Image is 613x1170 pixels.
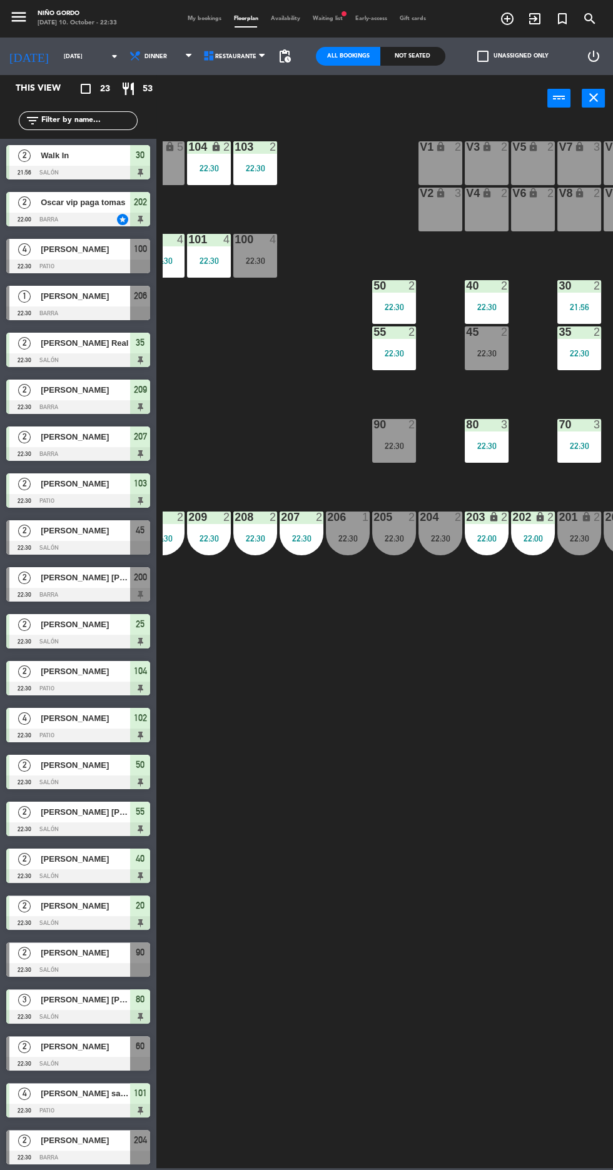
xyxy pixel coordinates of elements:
[547,89,570,108] button: power_input
[594,141,601,153] div: 3
[41,993,130,1006] span: [PERSON_NAME] [PERSON_NAME]
[501,419,509,430] div: 3
[136,1039,144,1054] span: 60
[187,256,231,265] div: 22:30
[25,113,40,128] i: filter_list
[141,534,185,543] div: 22:30
[136,757,144,772] span: 50
[18,149,31,162] span: 2
[40,114,137,128] input: Filter by name...
[489,512,499,522] i: lock
[41,946,130,959] span: [PERSON_NAME]
[18,947,31,959] span: 2
[41,290,130,303] span: [PERSON_NAME]
[501,188,509,199] div: 2
[557,441,601,450] div: 22:30
[41,618,130,631] span: [PERSON_NAME]
[435,188,446,198] i: lock
[134,1132,147,1147] span: 204
[136,804,144,819] span: 55
[594,512,601,523] div: 2
[143,82,153,96] span: 53
[41,1134,130,1147] span: [PERSON_NAME]
[136,898,144,913] span: 20
[187,164,231,173] div: 22:30
[408,419,416,430] div: 2
[223,512,231,523] div: 2
[265,16,306,21] span: Availability
[477,51,549,62] label: Unassigned only
[373,326,374,338] div: 55
[465,349,509,358] div: 22:30
[134,570,147,585] span: 200
[41,899,130,912] span: [PERSON_NAME]
[408,280,416,291] div: 2
[559,280,559,291] div: 30
[177,234,185,245] div: 4
[372,441,416,450] div: 22:30
[465,441,509,450] div: 22:30
[41,149,130,162] span: Walk In
[136,617,144,632] span: 25
[373,419,374,430] div: 90
[373,280,374,291] div: 50
[177,141,185,153] div: 5
[144,53,167,60] span: Dinner
[134,241,147,256] span: 100
[362,512,370,523] div: 1
[177,512,185,523] div: 2
[18,900,31,912] span: 2
[188,141,189,153] div: 104
[18,478,31,490] span: 2
[188,234,189,245] div: 101
[18,665,31,678] span: 2
[501,326,509,338] div: 2
[41,430,130,443] span: [PERSON_NAME]
[41,665,130,678] span: [PERSON_NAME]
[500,11,515,26] i: add_circle_outline
[535,512,545,522] i: lock
[41,1040,130,1053] span: [PERSON_NAME]
[557,349,601,358] div: 22:30
[393,16,432,21] span: Gift cards
[547,188,555,199] div: 2
[18,618,31,631] span: 2
[18,431,31,443] span: 2
[547,512,555,523] div: 2
[408,512,416,523] div: 2
[586,90,601,105] i: close
[557,534,601,543] div: 22:30
[482,141,492,152] i: lock
[465,534,509,543] div: 22:00
[233,534,277,543] div: 22:30
[107,49,122,64] i: arrow_drop_down
[501,141,509,153] div: 2
[136,851,144,866] span: 40
[594,188,601,199] div: 2
[136,148,144,163] span: 30
[136,992,144,1007] span: 80
[581,512,592,522] i: lock
[270,512,277,523] div: 2
[187,534,231,543] div: 22:30
[455,141,462,153] div: 2
[594,280,601,291] div: 2
[18,525,31,537] span: 2
[418,534,462,543] div: 22:30
[121,81,136,96] i: restaurant
[41,243,130,256] span: [PERSON_NAME]
[18,290,31,303] span: 1
[327,512,328,523] div: 206
[233,256,277,265] div: 22:30
[306,16,349,21] span: Waiting list
[233,164,277,173] div: 22:30
[134,710,147,725] span: 102
[559,419,559,430] div: 70
[340,10,348,18] span: fiber_manual_record
[228,16,265,21] span: Floorplan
